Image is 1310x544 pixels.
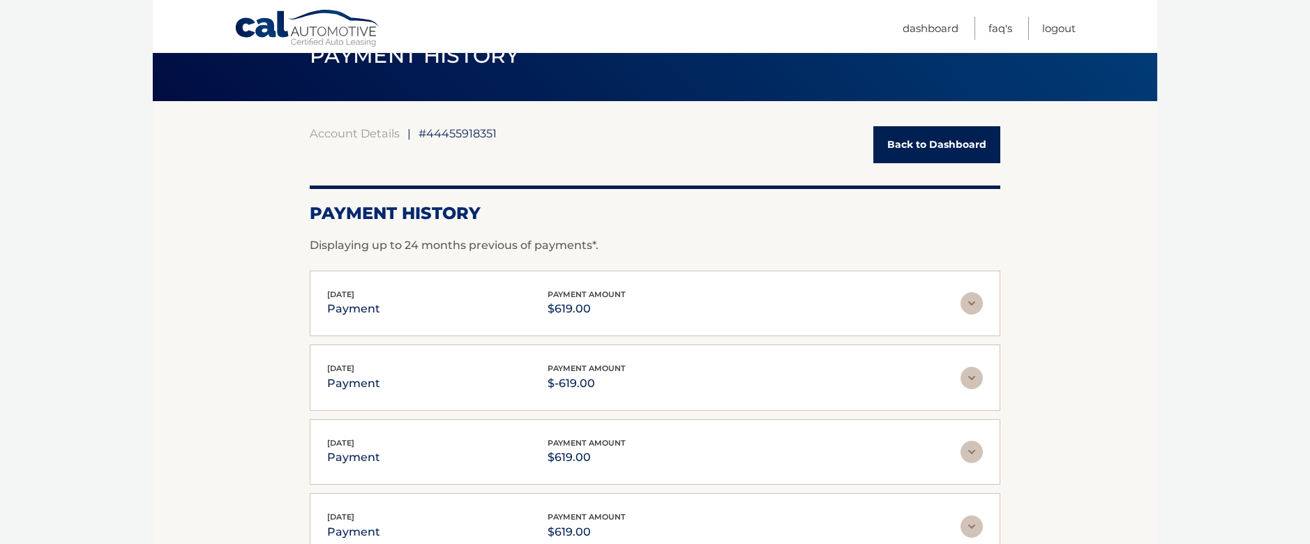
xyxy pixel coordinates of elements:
[961,515,983,538] img: accordion-rest.svg
[548,438,626,448] span: payment amount
[327,289,354,299] span: [DATE]
[548,374,626,393] p: $-619.00
[961,367,983,389] img: accordion-rest.svg
[407,126,411,140] span: |
[548,448,626,467] p: $619.00
[419,126,497,140] span: #44455918351
[310,43,520,68] span: PAYMENT HISTORY
[548,363,626,373] span: payment amount
[548,289,626,299] span: payment amount
[548,299,626,319] p: $619.00
[327,438,354,448] span: [DATE]
[234,9,381,50] a: Cal Automotive
[327,512,354,522] span: [DATE]
[327,448,380,467] p: payment
[988,17,1012,40] a: FAQ's
[548,512,626,522] span: payment amount
[310,126,400,140] a: Account Details
[1042,17,1076,40] a: Logout
[961,292,983,315] img: accordion-rest.svg
[327,363,354,373] span: [DATE]
[327,522,380,542] p: payment
[873,126,1000,163] a: Back to Dashboard
[310,203,1000,224] h2: Payment History
[310,237,1000,254] p: Displaying up to 24 months previous of payments*.
[548,522,626,542] p: $619.00
[327,299,380,319] p: payment
[327,374,380,393] p: payment
[903,17,958,40] a: Dashboard
[961,441,983,463] img: accordion-rest.svg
